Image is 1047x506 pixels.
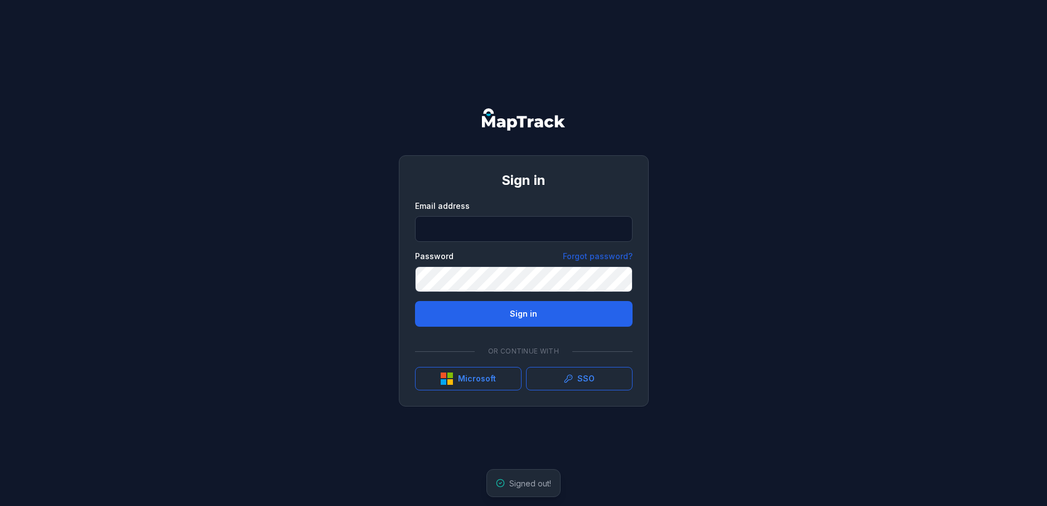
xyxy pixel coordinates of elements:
[415,171,633,189] h1: Sign in
[464,108,583,131] nav: Global
[415,367,522,390] button: Microsoft
[563,251,633,262] a: Forgot password?
[415,340,633,362] div: Or continue with
[415,251,453,262] label: Password
[415,301,633,327] button: Sign in
[415,201,470,212] label: Email address
[526,367,633,390] a: SSO
[509,479,551,488] span: Signed out!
